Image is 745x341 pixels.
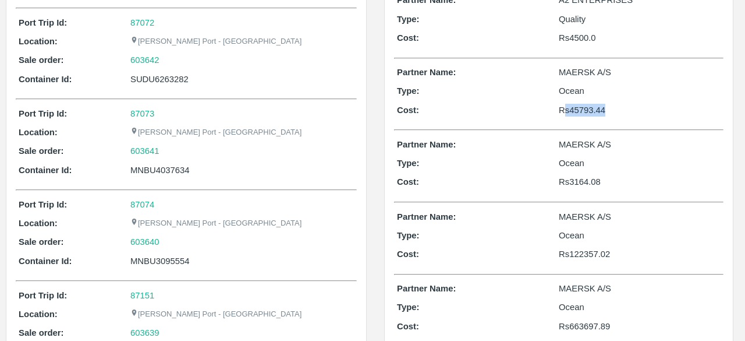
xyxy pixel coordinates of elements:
[397,177,419,187] b: Cost:
[130,145,159,157] a: 603641
[397,249,419,259] b: Cost:
[559,282,721,295] p: MAERSK A/S
[19,256,72,266] b: Container Id:
[19,291,67,300] b: Port Trip Id:
[559,157,721,170] p: Ocean
[559,138,721,151] p: MAERSK A/S
[559,301,721,314] p: Ocean
[130,54,159,66] a: 603642
[559,175,721,188] p: Rs 3164.08
[130,18,154,27] a: 87072
[130,109,154,118] a: 87073
[130,235,159,248] a: 603640
[559,85,721,97] p: Ocean
[130,200,154,209] a: 87074
[397,86,420,96] b: Type:
[19,310,58,319] b: Location:
[397,68,456,77] b: Partner Name:
[19,75,72,84] b: Container Id:
[397,284,456,293] b: Partner Name:
[19,55,64,65] b: Sale order:
[559,104,721,117] p: Rs 45793.44
[19,109,67,118] b: Port Trip Id:
[19,37,58,46] b: Location:
[397,212,456,222] b: Partner Name:
[130,255,354,268] div: MNBU3095554
[130,127,301,138] p: [PERSON_NAME] Port - [GEOGRAPHIC_DATA]
[397,33,419,43] b: Cost:
[559,13,721,26] p: Quality
[559,229,721,242] p: Ocean
[559,248,721,261] p: Rs 122357.02
[19,146,64,156] b: Sale order:
[397,106,419,115] b: Cost:
[397,140,456,149] b: Partner Name:
[19,328,64,338] b: Sale order:
[397,322,419,331] b: Cost:
[559,210,721,223] p: MAERSK A/S
[397,15,420,24] b: Type:
[19,219,58,228] b: Location:
[559,320,721,333] p: Rs 663697.89
[130,291,154,300] a: 87151
[19,166,72,175] b: Container Id:
[130,309,301,320] p: [PERSON_NAME] Port - [GEOGRAPHIC_DATA]
[19,18,67,27] b: Port Trip Id:
[559,31,721,44] p: Rs 4500.0
[397,303,420,312] b: Type:
[397,231,420,240] b: Type:
[19,128,58,137] b: Location:
[130,36,301,47] p: [PERSON_NAME] Port - [GEOGRAPHIC_DATA]
[130,326,159,339] a: 603639
[19,237,64,247] b: Sale order:
[130,164,354,177] div: MNBU4037634
[397,159,420,168] b: Type:
[19,200,67,209] b: Port Trip Id:
[559,66,721,79] p: MAERSK A/S
[130,218,301,229] p: [PERSON_NAME] Port - [GEOGRAPHIC_DATA]
[130,73,354,86] div: SUDU6263282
